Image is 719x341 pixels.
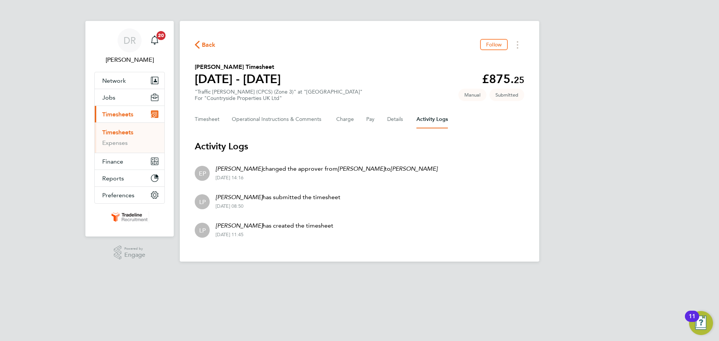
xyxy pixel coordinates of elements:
[95,122,164,153] div: Timesheets
[416,110,448,128] button: Activity Logs
[195,71,281,86] h1: [DATE] - [DATE]
[366,110,375,128] button: Pay
[195,194,210,209] div: Lauren Pearson
[102,111,133,118] span: Timesheets
[195,40,216,49] button: Back
[195,223,210,238] div: Lauren Pearson
[102,158,123,165] span: Finance
[514,74,524,85] span: 25
[199,198,206,206] span: LP
[95,170,164,186] button: Reports
[216,221,333,230] p: has created the timesheet
[95,153,164,170] button: Finance
[480,39,508,50] button: Follow
[124,36,136,45] span: DR
[94,211,165,223] a: Go to home page
[124,246,145,252] span: Powered by
[458,89,486,101] span: This timesheet was manually created.
[338,165,385,172] em: [PERSON_NAME]
[195,63,281,71] h2: [PERSON_NAME] Timesheet
[195,89,362,101] div: "Traffic [PERSON_NAME] (CPCS) (Zone 3)" at "[GEOGRAPHIC_DATA]"
[202,40,216,49] span: Back
[216,193,340,202] p: has submitted the timesheet
[94,28,165,64] a: DR[PERSON_NAME]
[232,110,324,128] button: Operational Instructions & Comments
[147,28,162,52] a: 20
[511,39,524,51] button: Timesheets Menu
[110,211,149,223] img: tradelinerecruitment-logo-retina.png
[489,89,524,101] span: This timesheet is Submitted.
[199,226,206,234] span: LP
[102,192,134,199] span: Preferences
[85,21,174,237] nav: Main navigation
[391,165,437,172] em: [PERSON_NAME]
[95,106,164,122] button: Timesheets
[195,166,210,181] div: Ellie Page
[157,31,166,40] span: 20
[216,175,437,181] div: [DATE] 14:16
[336,110,354,128] button: Charge
[195,140,524,152] h3: Activity Logs
[216,194,263,201] em: [PERSON_NAME]
[102,129,133,136] a: Timesheets
[199,169,206,177] span: EP
[486,41,502,48] span: Follow
[216,164,437,173] p: changed the approver from to
[95,187,164,203] button: Preferences
[102,175,124,182] span: Reports
[95,72,164,89] button: Network
[95,89,164,106] button: Jobs
[482,72,524,86] app-decimal: £875.
[124,252,145,258] span: Engage
[102,77,126,84] span: Network
[216,165,263,172] em: [PERSON_NAME]
[114,246,146,260] a: Powered byEngage
[195,110,220,128] button: Timesheet
[689,316,695,326] div: 11
[94,55,165,64] span: Demi Richens
[387,110,404,128] button: Details
[102,94,115,101] span: Jobs
[216,232,333,238] div: [DATE] 11:45
[216,222,263,229] em: [PERSON_NAME]
[689,311,713,335] button: Open Resource Center, 11 new notifications
[216,203,340,209] div: [DATE] 08:50
[102,139,128,146] a: Expenses
[195,95,362,101] div: For "Countryside Properties UK Ltd"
